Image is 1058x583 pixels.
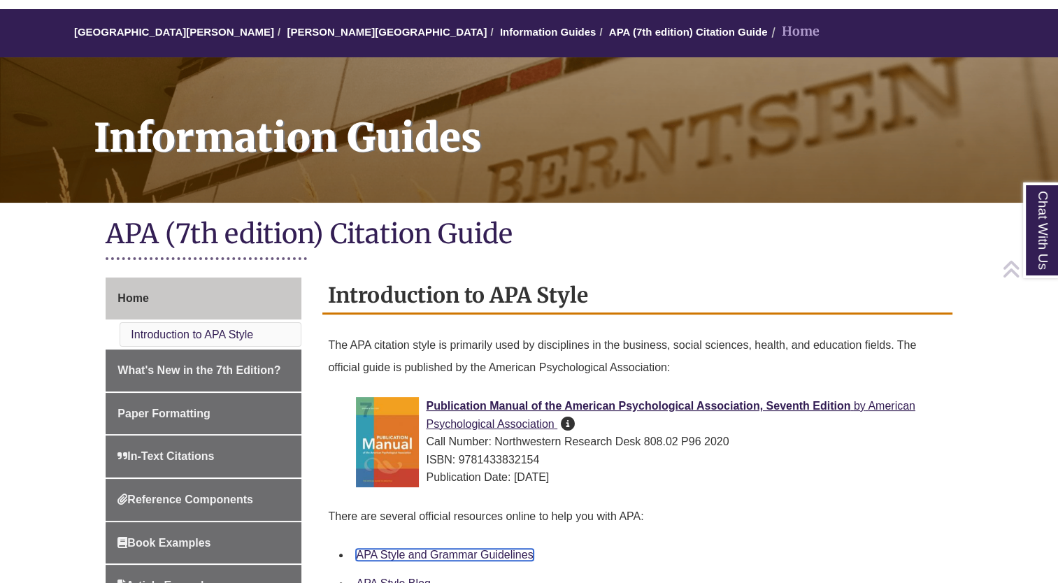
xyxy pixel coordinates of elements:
[426,400,915,430] a: Publication Manual of the American Psychological Association, Seventh Edition by American Psychol...
[117,494,253,505] span: Reference Components
[356,433,941,451] div: Call Number: Northwestern Research Desk 808.02 P96 2020
[356,549,533,561] a: APA Style and Grammar Guidelines
[767,22,819,42] li: Home
[74,26,274,38] a: [GEOGRAPHIC_DATA][PERSON_NAME]
[117,292,148,304] span: Home
[322,278,952,315] h2: Introduction to APA Style
[426,400,915,430] span: American Psychological Association
[328,329,946,384] p: The APA citation style is primarily used by disciplines in the business, social sciences, health,...
[117,537,210,549] span: Book Examples
[356,468,941,487] div: Publication Date: [DATE]
[426,400,850,412] span: Publication Manual of the American Psychological Association, Seventh Edition
[117,408,210,419] span: Paper Formatting
[106,479,301,521] a: Reference Components
[106,278,301,319] a: Home
[356,451,941,469] div: ISBN: 9781433832154
[106,350,301,391] a: What's New in the 7th Edition?
[106,436,301,477] a: In-Text Citations
[609,26,768,38] a: APA (7th edition) Citation Guide
[117,364,280,376] span: What's New in the 7th Edition?
[500,26,596,38] a: Information Guides
[117,450,214,462] span: In-Text Citations
[106,393,301,435] a: Paper Formatting
[287,26,487,38] a: [PERSON_NAME][GEOGRAPHIC_DATA]
[1002,259,1055,278] a: Back to Top
[106,522,301,564] a: Book Examples
[328,500,946,533] p: There are several official resources online to help you with APA:
[78,57,1058,185] h1: Information Guides
[106,217,952,254] h1: APA (7th edition) Citation Guide
[854,400,866,412] span: by
[131,329,253,340] a: Introduction to APA Style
